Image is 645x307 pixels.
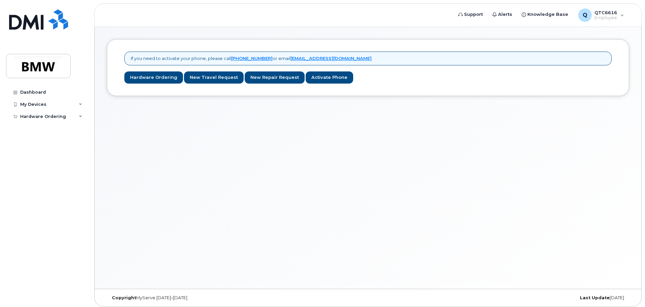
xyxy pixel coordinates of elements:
strong: Copyright [112,295,136,300]
p: If you need to activate your phone, please call or email [131,55,372,62]
a: Activate Phone [306,71,353,84]
strong: Last Update [580,295,610,300]
div: [DATE] [455,295,629,301]
a: New Repair Request [245,71,305,84]
a: New Travel Request [184,71,244,84]
a: [PHONE_NUMBER] [231,56,273,61]
div: MyServe [DATE]–[DATE] [107,295,281,301]
a: Hardware Ordering [124,71,183,84]
a: [EMAIL_ADDRESS][DOMAIN_NAME] [290,56,372,61]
